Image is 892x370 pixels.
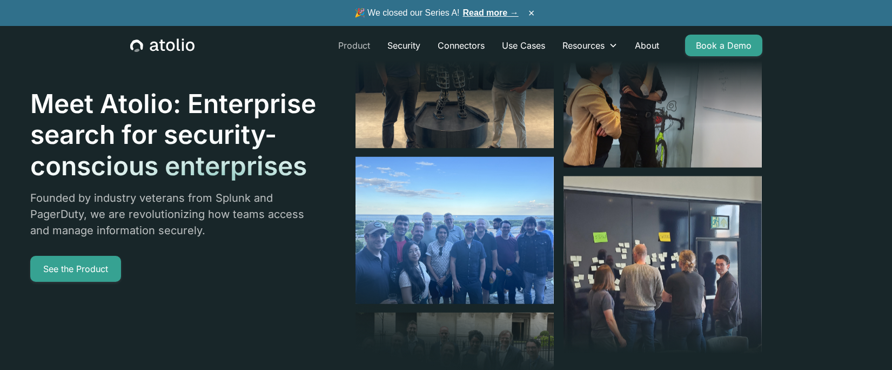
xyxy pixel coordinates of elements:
[562,39,605,52] div: Resources
[463,8,519,17] a: Read more →
[525,7,538,19] button: ×
[130,38,195,52] a: home
[330,35,379,56] a: Product
[626,35,668,56] a: About
[429,35,493,56] a: Connectors
[554,35,626,56] div: Resources
[30,256,121,282] a: See the Product
[354,6,519,19] span: 🎉 We closed our Series A!
[685,35,762,56] a: Book a Demo
[379,35,429,56] a: Security
[30,190,318,239] p: Founded by industry veterans from Splunk and PagerDuty, we are revolutionizing how teams access a...
[30,88,318,182] h1: Meet Atolio: Enterprise search for security-conscious enterprises
[356,157,554,304] img: image
[838,318,892,370] iframe: Chat Widget
[493,35,554,56] a: Use Cases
